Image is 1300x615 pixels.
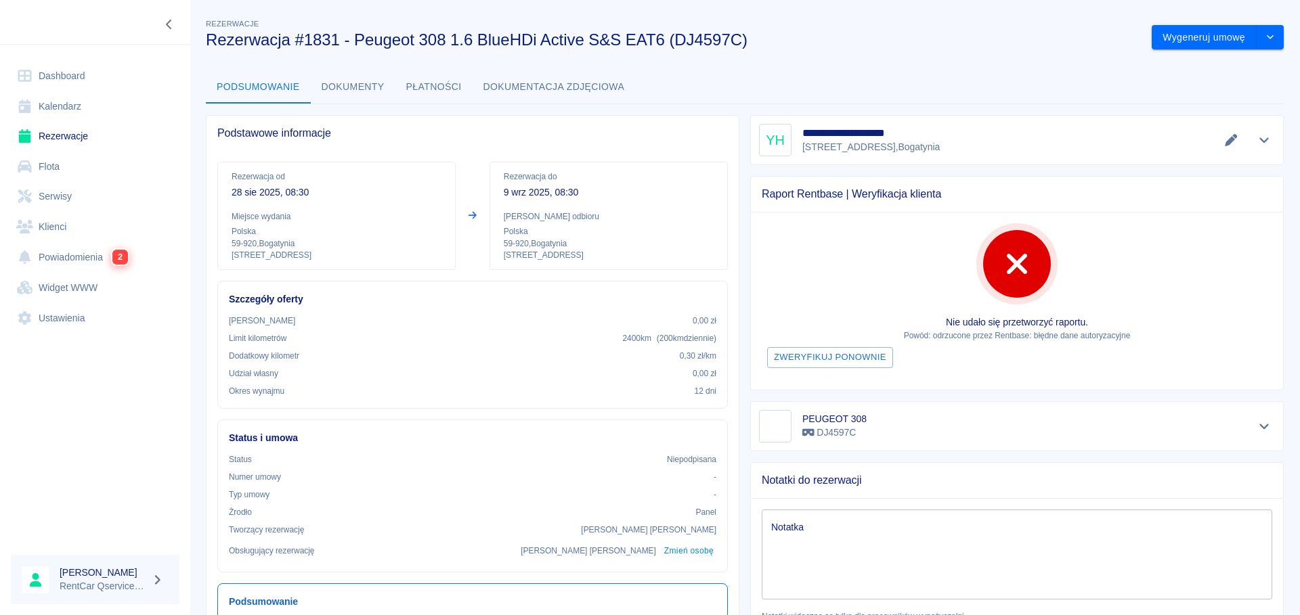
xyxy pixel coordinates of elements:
img: Image [762,413,789,440]
a: Ustawienia [11,303,179,334]
p: Dodatkowy kilometr [229,350,299,362]
h6: PEUGEOT 308 [802,412,867,426]
img: Renthelp logo [16,11,101,33]
div: YH [759,124,792,156]
button: Wygeneruj umowę [1152,25,1257,50]
p: Polska [504,225,714,237]
p: 59-920 , Bogatynia [504,237,714,250]
button: Podsumowanie [206,71,311,104]
span: Raport Rentbase | Weryfikacja klienta [762,187,1272,201]
p: Żrodło [229,506,252,518]
p: [PERSON_NAME] [PERSON_NAME] [521,545,656,557]
p: [STREET_ADDRESS] [232,250,441,261]
button: Płatności [395,71,473,104]
span: Podstawowe informacje [217,127,728,140]
a: Klienci [11,212,179,242]
h6: Status i umowa [229,431,716,445]
p: Typ umowy [229,488,269,501]
p: 0,00 zł [693,315,716,327]
p: Numer umowy [229,471,281,483]
button: Pokaż szczegóły [1253,131,1276,150]
p: [STREET_ADDRESS] [504,250,714,261]
a: Rezerwacje [11,121,179,152]
p: [PERSON_NAME] [PERSON_NAME] [581,524,716,536]
p: Okres wynajmu [229,385,284,397]
h6: [PERSON_NAME] [60,566,146,579]
p: 9 wrz 2025, 08:30 [504,185,714,200]
p: - [714,488,716,501]
p: [STREET_ADDRESS] , Bogatynia [802,140,940,154]
span: Rezerwacje [206,20,259,28]
button: Edytuj dane [1220,131,1242,150]
a: Powiadomienia2 [11,242,179,273]
p: 0,00 zł [693,367,716,380]
p: Nie udało się przetworzyć raportu. [762,315,1272,329]
h3: Rezerwacja #1831 - Peugeot 308 1.6 BlueHDi Active S&S EAT6 (DJ4597C) [206,30,1141,49]
p: Miejsce wydania [232,210,441,223]
p: RentCar Qservice Damar Parts [60,579,146,593]
p: 28 sie 2025, 08:30 [232,185,441,200]
p: [PERSON_NAME] [229,315,295,327]
a: Serwisy [11,181,179,212]
p: Rezerwacja do [504,170,714,183]
p: Rezerwacja od [232,170,441,183]
a: Renthelp logo [11,11,101,33]
p: Udział własny [229,367,278,380]
p: Niepodpisana [667,453,716,465]
button: Zwiń nawigację [159,16,179,33]
p: - [714,471,716,483]
p: Polska [232,225,441,237]
span: ( 200 km dziennie ) [657,334,716,343]
a: Dashboard [11,61,179,91]
p: Status [229,453,252,465]
button: drop-down [1257,25,1284,50]
span: Notatki do rezerwacji [762,474,1272,487]
button: Zweryfikuj ponownie [767,347,893,368]
a: Flota [11,152,179,182]
button: Dokumenty [311,71,395,104]
p: Tworzący rezerwację [229,524,304,536]
p: Panel [696,506,717,518]
p: Limit kilometrów [229,332,286,344]
button: Dokumentacja zdjęciowa [473,71,636,104]
p: 2400 km [622,332,716,344]
h6: Podsumowanie [229,595,716,609]
p: [PERSON_NAME] odbioru [504,210,714,223]
button: Zmień osobę [662,541,716,561]
span: 2 [112,250,128,265]
p: Obsługujący rezerwację [229,545,315,557]
h6: Szczegóły oferty [229,292,716,306]
a: Kalendarz [11,91,179,122]
p: 59-920 , Bogatynia [232,237,441,250]
a: Widget WWW [11,273,179,303]
button: Pokaż szczegóły [1253,417,1276,436]
p: Powód: odrzucone przez Rentbase: błędne dane autoryzacyjne [762,329,1272,342]
p: DJ4597C [802,426,867,440]
p: 0,30 zł /km [680,350,716,362]
p: 12 dni [695,385,716,397]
